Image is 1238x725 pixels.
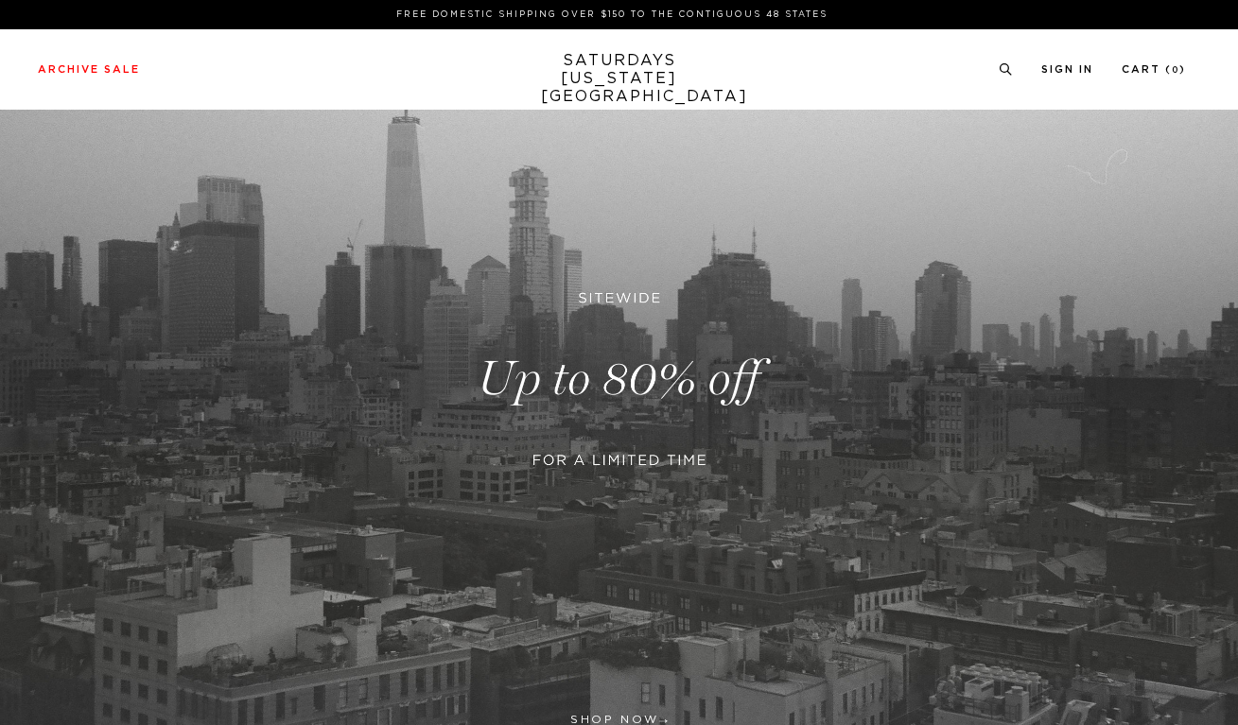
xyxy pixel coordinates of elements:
p: FREE DOMESTIC SHIPPING OVER $150 TO THE CONTIGUOUS 48 STATES [45,8,1178,22]
a: Sign In [1041,64,1093,75]
a: Cart (0) [1122,64,1186,75]
a: Archive Sale [38,64,140,75]
small: 0 [1172,66,1179,75]
a: SATURDAYS[US_STATE][GEOGRAPHIC_DATA] [541,52,697,106]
